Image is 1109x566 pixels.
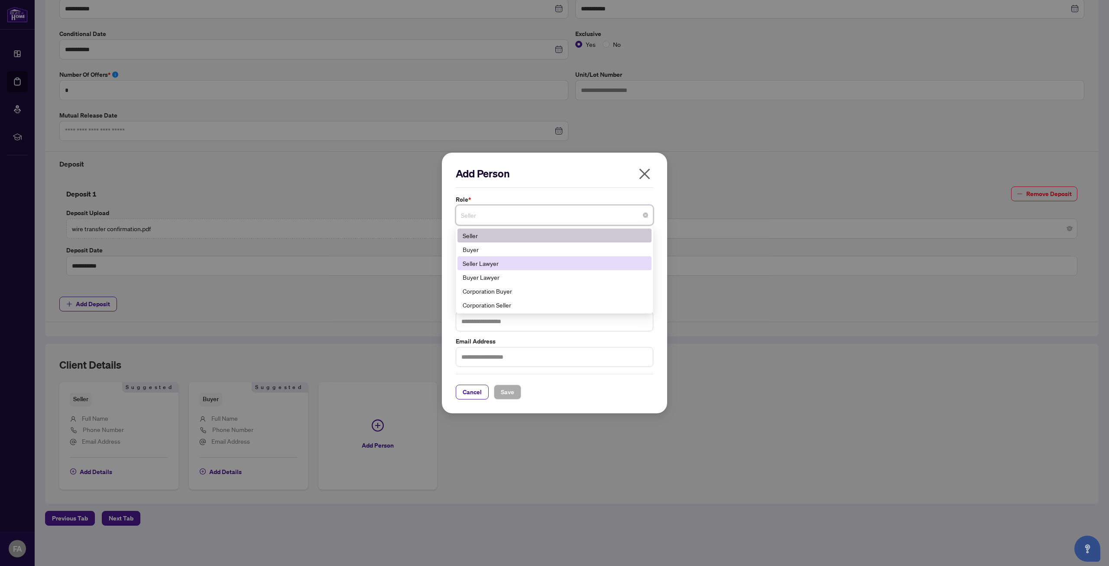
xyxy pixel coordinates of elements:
[457,242,652,256] div: Buyer
[463,258,646,268] div: Seller Lawyer
[456,385,489,399] button: Cancel
[457,298,652,312] div: Corporation Seller
[461,207,648,223] span: Seller
[457,229,652,242] div: Seller
[643,213,648,218] span: close-circle
[494,385,521,399] button: Save
[456,167,653,180] h2: Add Person
[457,270,652,284] div: Buyer Lawyer
[463,272,646,282] div: Buyer Lawyer
[463,245,646,254] div: Buyer
[463,300,646,310] div: Corporation Seller
[463,231,646,240] div: Seller
[456,195,653,204] label: Role
[457,284,652,298] div: Corporation Buyer
[1074,536,1100,562] button: Open asap
[456,337,653,346] label: Email Address
[463,286,646,296] div: Corporation Buyer
[638,167,652,181] span: close
[463,385,482,399] span: Cancel
[457,256,652,270] div: Seller Lawyer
